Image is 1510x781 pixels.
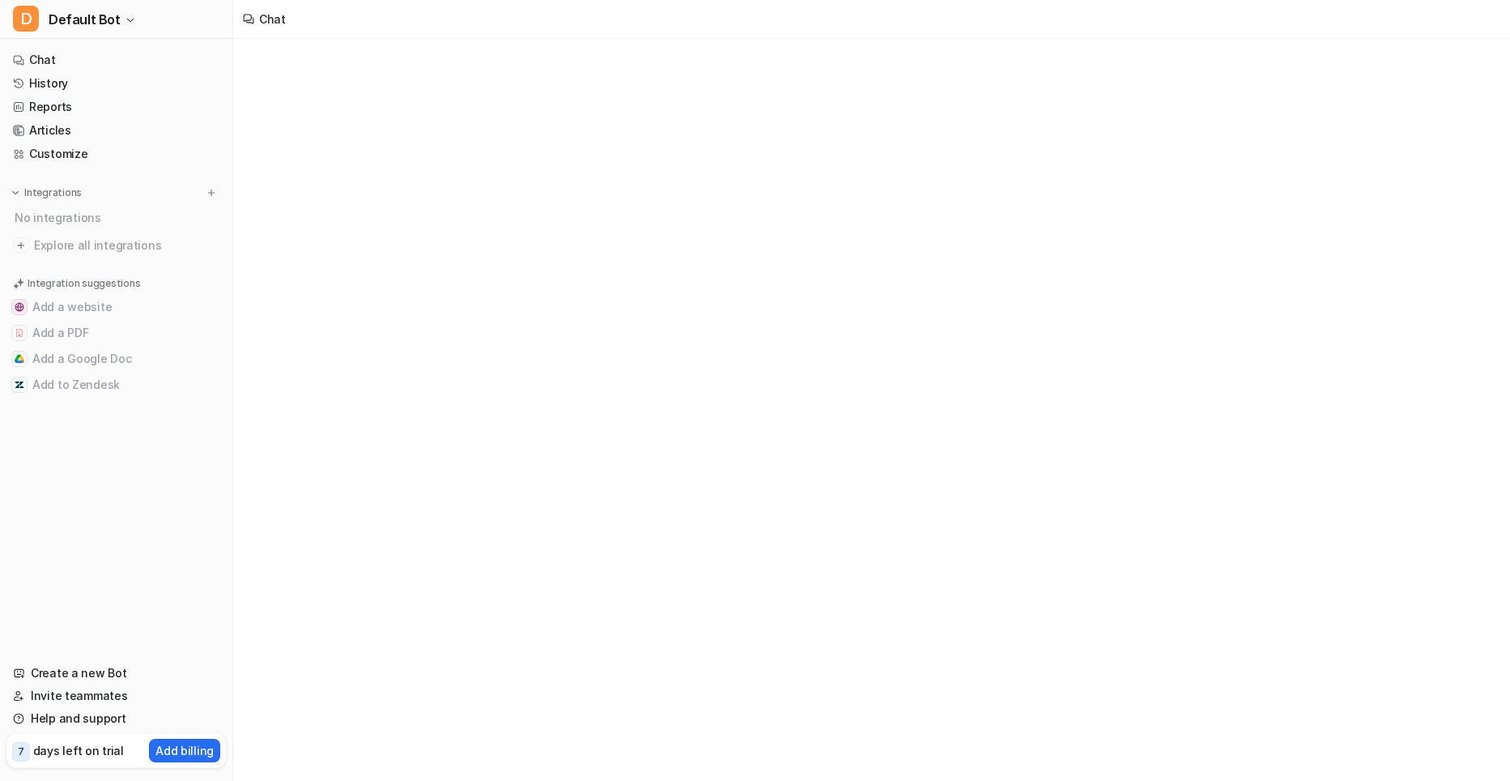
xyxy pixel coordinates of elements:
[6,49,226,71] a: Chat
[6,72,226,95] a: History
[10,204,226,231] div: No integrations
[6,234,226,257] a: Explore all integrations
[149,739,220,762] button: Add billing
[49,8,121,31] span: Default Bot
[15,380,24,390] img: Add to Zendesk
[6,346,226,372] button: Add a Google DocAdd a Google Doc
[34,233,219,258] span: Explore all integrations
[6,294,226,320] button: Add a websiteAdd a website
[24,186,82,199] p: Integrations
[13,237,29,254] img: explore all integrations
[6,372,226,398] button: Add to ZendeskAdd to Zendesk
[28,276,140,291] p: Integration suggestions
[6,320,226,346] button: Add a PDFAdd a PDF
[206,187,217,198] img: menu_add.svg
[6,685,226,707] a: Invite teammates
[6,143,226,165] a: Customize
[13,6,39,32] span: D
[15,302,24,312] img: Add a website
[6,185,87,201] button: Integrations
[6,96,226,118] a: Reports
[33,742,124,759] p: days left on trial
[15,328,24,338] img: Add a PDF
[259,11,286,28] div: Chat
[10,187,21,198] img: expand menu
[6,662,226,685] a: Create a new Bot
[155,742,214,759] p: Add billing
[15,354,24,364] img: Add a Google Doc
[6,119,226,142] a: Articles
[6,707,226,730] a: Help and support
[18,745,24,759] p: 7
